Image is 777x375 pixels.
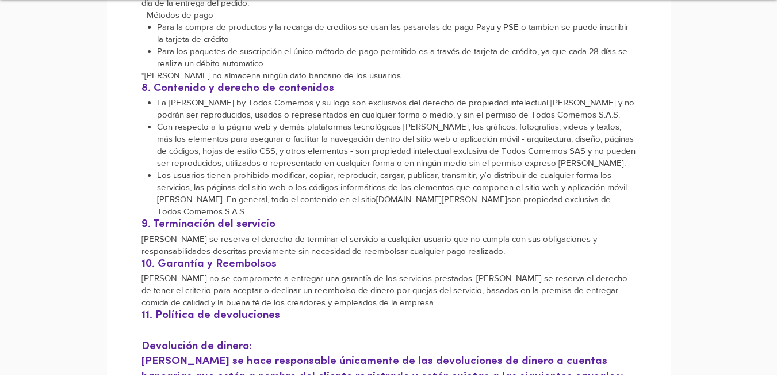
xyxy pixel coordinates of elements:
[141,233,636,257] p: [PERSON_NAME] se reserva el derecho de terminar el servicio a cualquier usuario que no cumpla con...
[157,169,636,217] p: Los usuarios tienen prohibido modificar, copiar, reproducir, cargar, publicar, transmitir, y/o di...
[141,217,636,233] h4: 9. Terminación del servicio
[141,81,636,97] h4: 8. Contenido y derecho de contenidos
[710,308,765,363] iframe: Messagebird Livechat Widget
[141,257,636,272] h4: 10. Garantía y Reembolsos
[157,96,636,120] p: La [PERSON_NAME] by Todos Comemos y su logo son exclusivos del derecho de propiedad intelectual [...
[141,272,636,308] p: [PERSON_NAME] no se compromete a entregar una garantía de los servicios prestados. [PERSON_NAME] ...
[141,69,636,81] p: *[PERSON_NAME] no almacena ningún dato bancario de los usuarios.​
[141,9,636,21] p: - Métodos de pago
[157,120,636,169] p: Con respecto a la página web y demás plataformas tecnológicas [PERSON_NAME], los gráficos, fotogr...
[157,45,636,69] p: Para los paquetes de suscripción el único método de pago permitido es a través de tarjeta de créd...
[376,194,507,204] a: [DOMAIN_NAME][PERSON_NAME]
[157,21,636,45] p: Para la compra de productos y la recarga de creditos se usan las pasarelas de pago Payu y PSE o t...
